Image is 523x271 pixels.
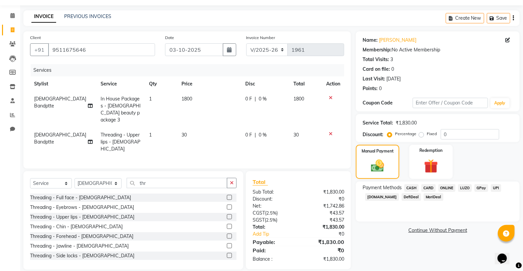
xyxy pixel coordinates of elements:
label: Redemption [420,148,443,154]
label: Date [165,35,174,41]
span: 0 F [245,131,252,139]
div: Discount: [363,131,383,138]
div: ₹1,830.00 [396,119,417,126]
div: ( ) [248,217,298,224]
span: Total [253,179,268,186]
span: 1800 [294,96,304,102]
span: CASH [404,184,419,192]
iframe: chat widget [495,244,516,264]
input: Search or Scan [127,178,227,188]
span: UPI [491,184,501,192]
span: 1800 [181,96,192,102]
a: Continue Without Payment [357,227,518,234]
div: Threading - Forehead - [DEMOGRAPHIC_DATA] [30,233,133,240]
button: Apply [491,98,510,108]
span: 0 % [259,95,267,102]
a: Add Tip [248,231,307,238]
div: ₹43.57 [298,210,349,217]
label: Invoice Number [246,35,275,41]
span: Payment Methods [363,184,402,191]
div: [DATE] [386,75,401,82]
label: Client [30,35,41,41]
div: Last Visit: [363,75,385,82]
span: | [255,131,256,139]
div: Payable: [248,238,298,246]
th: Disc [241,76,290,91]
th: Total [290,76,322,91]
div: Coupon Code [363,99,413,106]
div: Points: [363,85,378,92]
div: Service Total: [363,119,393,126]
div: Threading - Jawline - [DEMOGRAPHIC_DATA] [30,243,129,250]
span: GPay [475,184,488,192]
span: In House Packages - [DEMOGRAPHIC_DATA] beauty package 3 [101,96,141,123]
div: ₹0 [298,246,349,254]
button: Create New [446,13,484,23]
div: Sub Total: [248,189,298,196]
a: [PERSON_NAME] [379,37,416,44]
span: 0 F [245,95,252,102]
span: 2.5% [266,217,276,223]
span: DefiDeal [402,193,421,201]
span: 2.5% [266,210,276,216]
span: 1 [149,96,152,102]
span: Threading - Upper lips - [DEMOGRAPHIC_DATA] [101,132,140,152]
span: SGST [253,217,265,223]
div: Services [31,64,349,76]
span: [DEMOGRAPHIC_DATA] Bandptte [34,132,86,145]
span: 1 [149,132,152,138]
label: Manual Payment [362,148,394,154]
span: MariDeal [424,193,444,201]
div: ₹1,742.86 [298,203,349,210]
th: Action [322,76,344,91]
div: Total Visits: [363,56,389,63]
label: Fixed [427,131,437,137]
div: 0 [391,66,394,73]
a: PREVIOUS INVOICES [64,13,111,19]
span: 30 [294,132,299,138]
div: ₹1,830.00 [298,238,349,246]
input: Search by Name/Mobile/Email/Code [48,43,155,56]
div: ₹0 [298,196,349,203]
div: Threading - Full face - [DEMOGRAPHIC_DATA] [30,194,131,201]
div: Paid: [248,246,298,254]
div: Threading - Side locks - [DEMOGRAPHIC_DATA] [30,252,134,259]
div: ₹1,830.00 [298,224,349,231]
div: Threading - Upper lips - [DEMOGRAPHIC_DATA] [30,214,134,221]
span: | [255,95,256,102]
div: Balance : [248,256,298,263]
div: Net: [248,203,298,210]
div: Membership: [363,46,392,53]
div: ₹0 [307,231,349,238]
span: CGST [253,210,265,216]
div: Threading - Chin - [DEMOGRAPHIC_DATA] [30,223,123,230]
span: 0 % [259,131,267,139]
th: Stylist [30,76,97,91]
div: No Active Membership [363,46,513,53]
img: _gift.svg [420,158,442,175]
div: 0 [379,85,382,92]
button: Save [487,13,510,23]
span: LUZO [458,184,472,192]
th: Price [177,76,241,91]
button: +91 [30,43,49,56]
span: 30 [181,132,187,138]
a: INVOICE [31,11,56,23]
div: Threading - Eyebrows - [DEMOGRAPHIC_DATA] [30,204,134,211]
div: ₹1,830.00 [298,189,349,196]
span: CARD [421,184,436,192]
label: Percentage [395,131,416,137]
div: ₹43.57 [298,217,349,224]
span: [DOMAIN_NAME] [365,193,399,201]
div: 3 [390,56,393,63]
div: Total: [248,224,298,231]
span: ONLINE [438,184,456,192]
div: ( ) [248,210,298,217]
input: Enter Offer / Coupon Code [413,98,488,108]
div: Name: [363,37,378,44]
th: Service [97,76,145,91]
img: _cash.svg [367,158,389,174]
div: Card on file: [363,66,390,73]
div: Discount: [248,196,298,203]
div: ₹1,830.00 [298,256,349,263]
